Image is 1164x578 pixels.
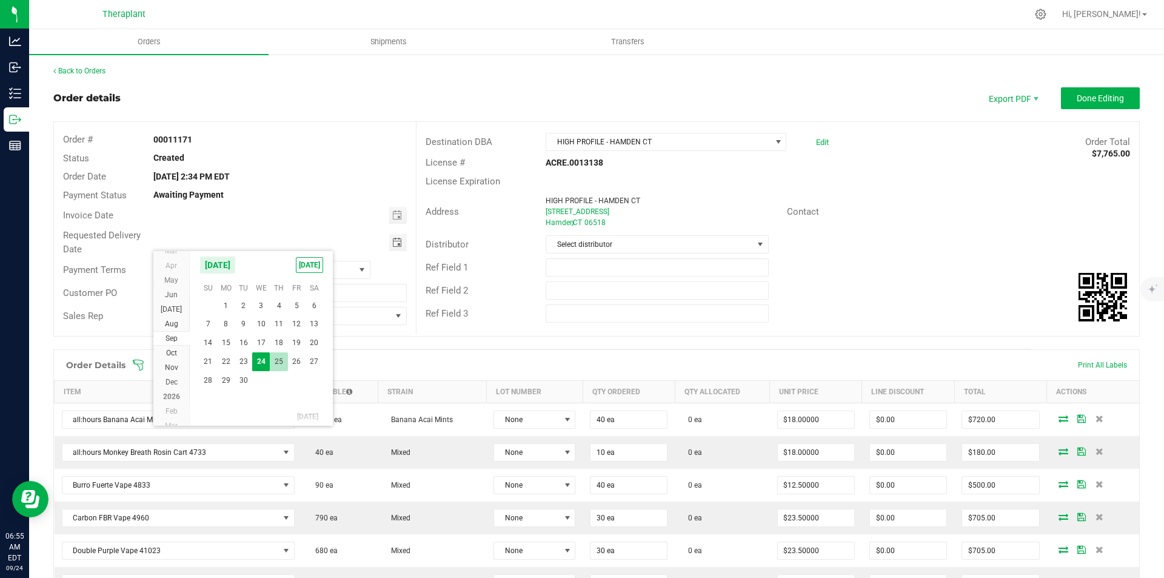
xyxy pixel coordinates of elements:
td: Wednesday, September 10, 2025 [252,315,270,334]
input: 0 [778,509,854,526]
td: Monday, September 15, 2025 [217,334,235,352]
td: Tuesday, September 16, 2025 [235,334,252,352]
qrcode: 00011171 [1079,273,1127,321]
input: 0 [778,477,854,494]
td: Saturday, September 27, 2025 [306,352,323,371]
span: Invoice Date [63,210,113,221]
inline-svg: Inbound [9,61,21,73]
span: 15 [217,334,235,352]
span: 26 [288,352,306,371]
span: Toggle calendar [389,234,407,251]
span: None [494,542,560,559]
span: Mixed [385,448,410,457]
h1: Order Details [66,360,125,370]
td: Monday, September 29, 2025 [217,371,235,390]
span: Delete Order Detail [1091,546,1109,553]
span: Destination DBA [426,136,492,147]
span: Customer PO [63,287,117,298]
span: 10 [252,315,270,334]
span: License # [426,157,465,168]
td: Saturday, September 20, 2025 [306,334,323,352]
span: Sales Rep [63,311,103,321]
span: 20 [306,334,323,352]
span: Orders [121,36,177,47]
td: Sunday, September 14, 2025 [199,334,217,352]
span: NO DATA FOUND [62,542,295,560]
th: We [252,279,270,297]
input: 0 [778,411,854,428]
input: 0 [962,411,1039,428]
span: 6 [306,297,323,315]
span: Done Editing [1077,93,1124,103]
span: Hamden [546,218,574,227]
th: Total [954,381,1046,403]
th: [DATE] [199,408,323,426]
span: 23 [235,352,252,371]
span: Save Order Detail [1072,448,1091,455]
th: Actions [1047,381,1139,403]
span: None [494,477,560,494]
iframe: Resource center [12,481,48,517]
strong: 00011171 [153,135,192,144]
td: Monday, September 1, 2025 [217,297,235,315]
inline-svg: Reports [9,139,21,152]
span: None [494,411,560,428]
span: 19 [288,334,306,352]
strong: ACRE.0013138 [546,158,603,167]
span: License Expiration [426,176,500,187]
strong: [DATE] 2:34 PM EDT [153,172,230,181]
span: 13 [306,315,323,334]
inline-svg: Analytics [9,35,21,47]
td: Sunday, September 7, 2025 [199,315,217,334]
inline-svg: Outbound [9,113,21,126]
span: Save Order Detail [1072,513,1091,520]
td: Friday, September 26, 2025 [288,352,306,371]
span: Hi, [PERSON_NAME]! [1062,9,1141,19]
td: Thursday, September 11, 2025 [270,315,287,334]
span: 0 ea [682,546,702,555]
inline-svg: Inventory [9,87,21,99]
span: 06518 [584,218,606,227]
span: Distributor [426,239,469,250]
td: Tuesday, September 2, 2025 [235,297,252,315]
th: Unit Price [770,381,862,403]
span: 90 ea [309,481,333,489]
span: [DATE] [161,305,182,314]
span: 0 ea [682,481,702,489]
span: Ref Field 2 [426,285,468,296]
th: Item [55,381,302,403]
td: Thursday, September 4, 2025 [270,297,287,315]
a: Orders [29,29,269,55]
span: Order # [63,134,93,145]
span: Mixed [385,546,410,555]
span: all:hours Monkey Breath Rosin Cart 4733 [62,444,279,461]
li: Export PDF [976,87,1049,109]
span: None [494,444,560,461]
span: NO DATA FOUND [62,509,295,527]
span: , [572,218,573,227]
span: Requested Delivery Date [63,230,141,255]
td: Friday, September 5, 2025 [288,297,306,315]
td: Tuesday, September 9, 2025 [235,315,252,334]
td: Friday, September 12, 2025 [288,315,306,334]
span: 27 [306,352,323,371]
span: Mar [165,247,178,255]
span: Theraplant [102,9,145,19]
input: 0 [870,411,946,428]
th: Line Discount [862,381,954,403]
span: Contact [787,206,819,217]
span: Ref Field 3 [426,308,468,319]
span: 25 [270,352,287,371]
p: 06:55 AM EDT [5,531,24,563]
span: Payment Terms [63,264,126,275]
span: 0 ea [682,514,702,522]
input: 0 [590,542,667,559]
span: HIGH PROFILE - HAMDEN CT [546,133,771,150]
td: Wednesday, September 17, 2025 [252,334,270,352]
input: 0 [962,542,1039,559]
span: Mixed [385,514,410,522]
span: [DATE] [199,256,236,274]
span: 16 [235,334,252,352]
img: Scan me! [1079,273,1127,321]
input: 0 [590,509,667,526]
